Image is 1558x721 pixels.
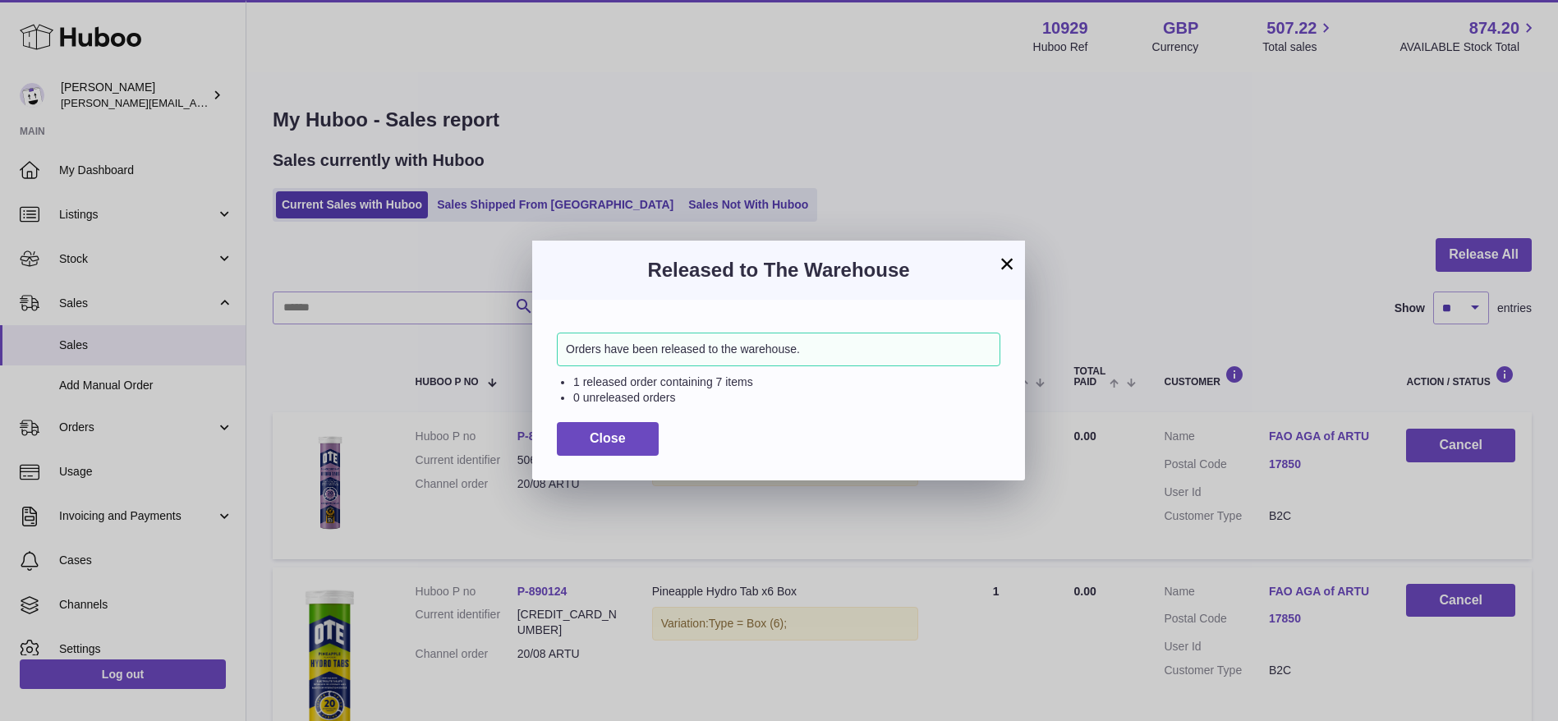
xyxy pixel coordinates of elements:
span: Close [590,431,626,445]
button: Close [557,422,659,456]
button: × [997,254,1017,273]
li: 1 released order containing 7 items [573,374,1000,390]
li: 0 unreleased orders [573,390,1000,406]
h3: Released to The Warehouse [557,257,1000,283]
div: Orders have been released to the warehouse. [557,333,1000,366]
